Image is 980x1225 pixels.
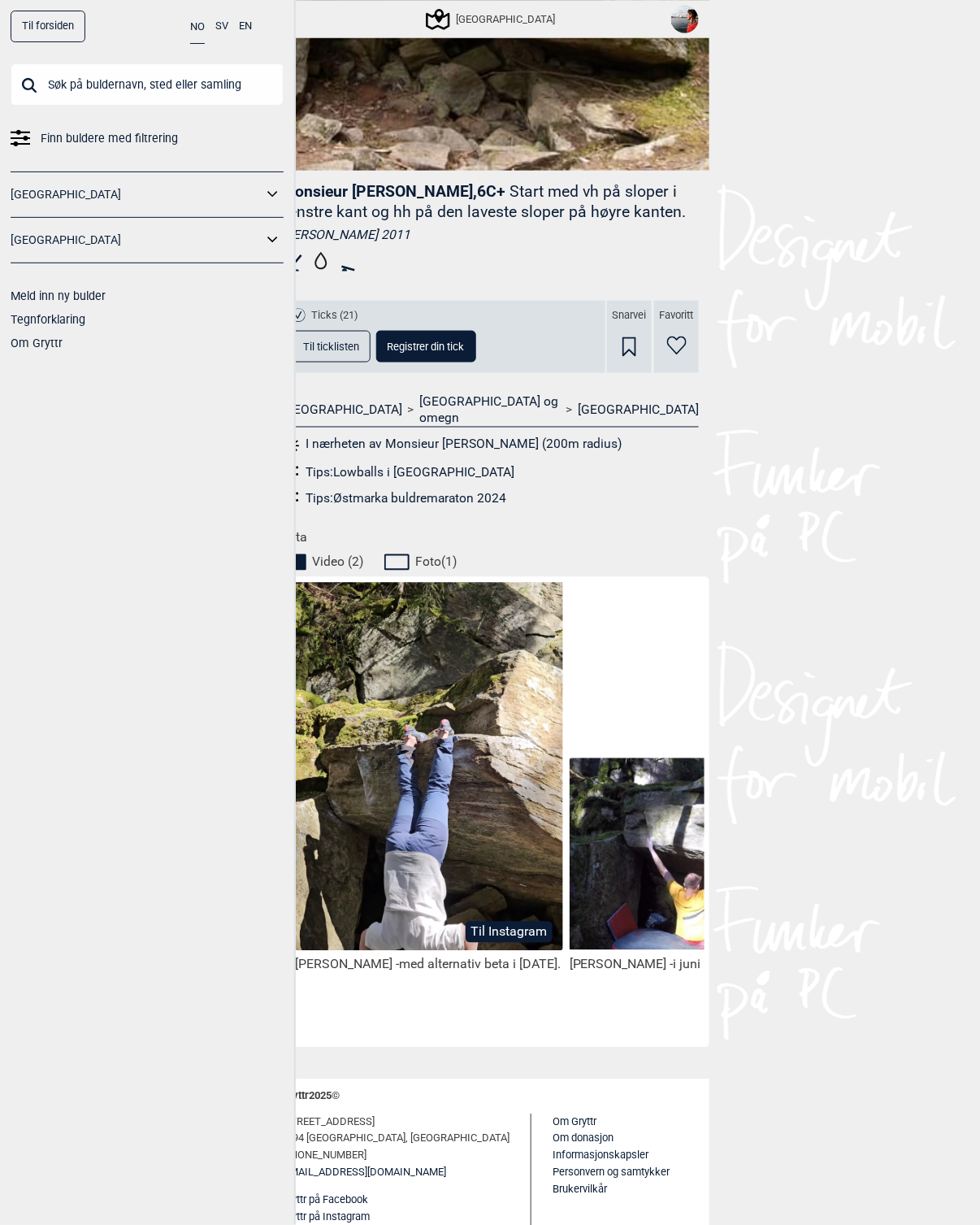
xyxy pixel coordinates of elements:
button: Til Instagram [466,922,553,943]
div: Tips: Østmarka buldremaraton 2024 [306,491,507,507]
a: [EMAIL_ADDRESS][DOMAIN_NAME] [281,1165,446,1182]
a: [GEOGRAPHIC_DATA] [578,402,699,419]
span: [STREET_ADDRESS] [281,1114,375,1132]
div: [PERSON_NAME] - [570,957,838,974]
button: I nærheten av Monsieur [PERSON_NAME] (200m radius) [281,435,622,456]
a: Om donasjon [553,1132,614,1145]
div: Gryttr 2025 © [281,1079,699,1114]
nav: > > [281,394,699,428]
button: SV [215,11,228,42]
img: Linn pa Monsieur Dab [295,581,563,1021]
span: Registrer din tick [388,341,465,352]
div: [PERSON_NAME] - [295,957,563,974]
a: [GEOGRAPHIC_DATA] [281,402,402,419]
a: [GEOGRAPHIC_DATA] og omegn [419,394,561,428]
span: Til ticklisten [303,341,359,352]
a: [GEOGRAPHIC_DATA] [11,183,262,206]
span: Ticks (21) [311,309,358,323]
button: NO [190,11,205,44]
span: med alternativ beta i [DATE]. [399,957,561,972]
span: [PHONE_NUMBER] [281,1148,366,1165]
a: Tips:Lowballs i [GEOGRAPHIC_DATA] [281,463,699,483]
span: Favoritt [660,309,694,323]
img: 96237517 3053624591380607 2383231920386342912 n [671,6,699,33]
button: Registrer din tick [376,331,476,363]
div: Tips: Lowballs i [GEOGRAPHIC_DATA] [306,465,515,481]
div: Beta [281,530,709,1047]
span: Monsieur [PERSON_NAME] , 6C+ [281,182,505,201]
span: Video ( 2 ) [312,554,363,571]
a: Til forsiden [11,11,85,42]
img: Thomas pa Monsieur Dab [570,758,838,951]
span: Finn buldere med filtrering [41,127,178,150]
a: Om Gryttr [11,337,63,350]
button: EN [239,11,252,42]
a: Tegnforklaring [11,313,85,326]
div: [PERSON_NAME] 2011 [281,227,699,243]
button: Til ticklisten [292,331,371,363]
a: Meld inn ny bulder [11,289,106,302]
button: Gryttr på Facebook [281,1192,368,1210]
span: 0494 [GEOGRAPHIC_DATA], [GEOGRAPHIC_DATA] [281,1131,510,1148]
input: Søk på buldernavn, sted eller samling [11,63,284,106]
a: Om Gryttr [553,1116,596,1128]
p: Start med vh på sloper i venstre kant og hh på den laveste sloper på høyre kanten. [281,182,686,221]
span: i juni 2016. [674,957,737,972]
div: [GEOGRAPHIC_DATA] [428,10,555,29]
a: Finn buldere med filtrering [11,127,284,150]
div: Snarvei [607,301,652,373]
a: Tips:Østmarka buldremaraton 2024 [281,489,699,509]
span: Foto ( 1 ) [415,554,457,571]
a: Brukervilkår [553,1184,607,1196]
a: [GEOGRAPHIC_DATA] [11,228,262,252]
a: Personvern og samtykker [553,1166,670,1179]
a: Informasjonskapsler [553,1149,648,1162]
